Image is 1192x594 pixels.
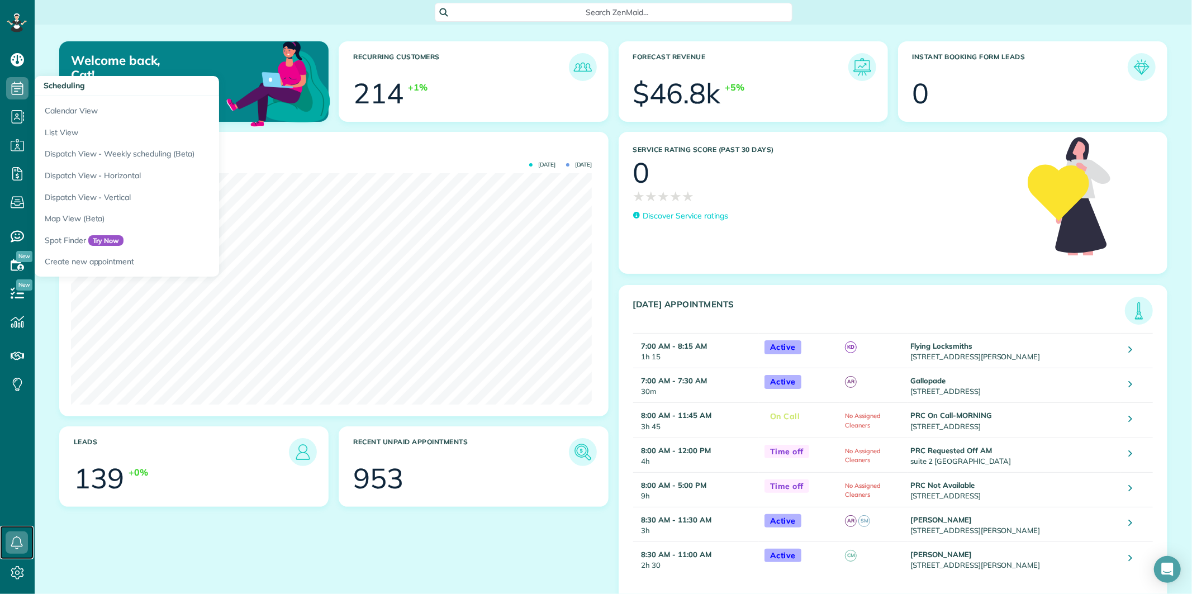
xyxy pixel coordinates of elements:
strong: 7:00 AM - 7:30 AM [642,376,707,385]
span: ★ [645,187,657,206]
span: Scheduling [44,80,85,91]
img: icon_todays_appointments-901f7ab196bb0bea1936b74009e4eb5ffbc2d2711fa7634e0d609ed5ef32b18b.png [1128,300,1150,322]
span: No Assigned Cleaners [845,412,881,429]
img: icon_form_leads-04211a6a04a5b2264e4ee56bc0799ec3eb69b7e499cbb523a139df1d13a81ae0.png [1131,56,1153,78]
img: icon_forecast_revenue-8c13a41c7ed35a8dcfafea3cbb826a0462acb37728057bba2d056411b612bbbe.png [851,56,873,78]
a: Spot FinderTry Now [35,230,314,251]
a: Dispatch View - Vertical [35,187,314,208]
img: dashboard_welcome-42a62b7d889689a78055ac9021e634bf52bae3f8056760290aed330b23ab8690.png [224,28,333,137]
div: 214 [353,79,403,107]
span: [DATE] [566,162,592,168]
div: $46.8k [633,79,721,107]
span: Active [764,340,801,354]
span: Active [764,514,801,528]
span: ★ [633,187,645,206]
p: Welcome back, Cat! [71,53,243,83]
span: New [16,279,32,291]
span: ★ [669,187,682,206]
strong: Flying Locksmiths [911,341,972,350]
p: Discover Service ratings [643,210,729,222]
img: icon_unpaid_appointments-47b8ce3997adf2238b356f14209ab4cced10bd1f174958f3ca8f1d0dd7fffeee.png [572,441,594,463]
a: Create new appointment [35,251,314,277]
td: [STREET_ADDRESS][PERSON_NAME] [908,541,1121,576]
td: suite 2 [GEOGRAPHIC_DATA] [908,438,1121,472]
h3: Leads [74,438,289,466]
span: ★ [657,187,669,206]
td: [STREET_ADDRESS] [908,368,1121,403]
a: Dispatch View - Horizontal [35,165,314,187]
div: 139 [74,464,124,492]
span: ★ [682,187,694,206]
td: [STREET_ADDRESS][PERSON_NAME] [908,507,1121,541]
h3: Instant Booking Form Leads [913,53,1128,81]
div: 0 [633,159,650,187]
td: [STREET_ADDRESS][PERSON_NAME] [908,334,1121,368]
strong: PRC On Call-MORNING [911,411,992,420]
h3: Forecast Revenue [633,53,848,81]
td: [STREET_ADDRESS] [908,472,1121,507]
div: +5% [725,81,744,94]
div: +0% [129,466,148,479]
span: Active [764,375,801,389]
td: 3h [633,507,759,541]
strong: 7:00 AM - 8:15 AM [642,341,707,350]
strong: 8:00 AM - 12:00 PM [642,446,711,455]
div: 0 [913,79,929,107]
span: New [16,251,32,262]
h3: Recurring Customers [353,53,568,81]
td: 30m [633,368,759,403]
span: Active [764,549,801,563]
strong: [PERSON_NAME] [911,515,972,524]
div: 953 [353,464,403,492]
span: No Assigned Cleaners [845,482,881,498]
td: 1h 15 [633,334,759,368]
a: List View [35,122,314,144]
span: Time off [764,445,809,459]
a: Calendar View [35,96,314,122]
span: [DATE] [529,162,555,168]
span: Try Now [88,235,124,246]
span: KD [845,341,857,353]
strong: [PERSON_NAME] [911,550,972,559]
strong: Gallopade [911,376,946,385]
strong: 8:00 AM - 5:00 PM [642,481,706,490]
span: CM [845,550,857,562]
a: Dispatch View - Weekly scheduling (Beta) [35,143,314,165]
div: Open Intercom Messenger [1154,556,1181,583]
span: On Call [764,410,806,424]
a: Map View (Beta) [35,208,314,230]
td: 2h 30 [633,541,759,576]
img: icon_leads-1bed01f49abd5b7fead27621c3d59655bb73ed531f8eeb49469d10e621d6b896.png [292,441,314,463]
td: 4h [633,438,759,472]
strong: 8:30 AM - 11:00 AM [642,550,711,559]
a: Discover Service ratings [633,210,729,222]
strong: 8:00 AM - 11:45 AM [642,411,711,420]
h3: Actual Revenue this month [74,146,597,156]
span: Time off [764,479,809,493]
span: AR [845,515,857,527]
h3: Service Rating score (past 30 days) [633,146,1017,154]
span: AR [845,376,857,388]
strong: PRC Not Available [911,481,975,490]
td: 9h [633,472,759,507]
strong: PRC Requested Off AM [911,446,992,455]
td: 3h 45 [633,403,759,438]
strong: 8:30 AM - 11:30 AM [642,515,711,524]
h3: [DATE] Appointments [633,300,1125,325]
span: No Assigned Cleaners [845,447,881,464]
td: [STREET_ADDRESS] [908,403,1121,438]
h3: Recent unpaid appointments [353,438,568,466]
img: icon_recurring_customers-cf858462ba22bcd05b5a5880d41d6543d210077de5bb9ebc9590e49fd87d84ed.png [572,56,594,78]
span: SM [858,515,870,527]
div: +1% [408,81,428,94]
